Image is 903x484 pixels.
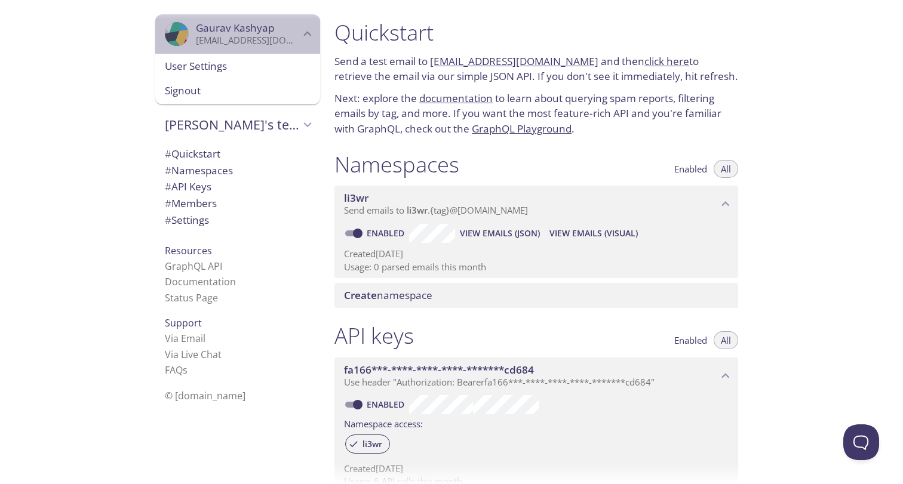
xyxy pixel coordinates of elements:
div: Gaurav Kashyap [155,14,320,54]
span: li3wr [407,204,428,216]
div: User Settings [155,54,320,79]
a: Via Live Chat [165,348,222,361]
a: FAQ [165,363,188,377]
span: # [165,147,171,161]
div: API Keys [155,178,320,195]
span: li3wr [344,191,368,205]
span: View Emails (Visual) [549,226,638,241]
span: li3wr [355,439,389,449]
div: Quickstart [155,146,320,162]
button: View Emails (Visual) [545,224,643,243]
span: User Settings [165,58,311,74]
button: View Emails (JSON) [455,224,545,243]
h1: API keys [334,322,414,349]
span: Signout [165,83,311,98]
div: Create namespace [334,283,738,308]
a: Via Email [165,332,205,345]
div: Signout [155,78,320,104]
p: Usage: 0 parsed emails this month [344,261,729,273]
span: # [165,196,171,210]
p: Created [DATE] [344,463,729,475]
button: All [714,331,738,349]
div: Team Settings [155,212,320,229]
div: Members [155,195,320,212]
a: click here [644,54,689,68]
span: s [183,363,188,377]
label: Namespace access: [344,414,423,431]
div: Namespaces [155,162,320,179]
button: All [714,160,738,178]
p: Next: explore the to learn about querying spam reports, filtering emails by tag, and more. If you... [334,91,738,137]
span: View Emails (JSON) [460,226,540,241]
a: [EMAIL_ADDRESS][DOMAIN_NAME] [430,54,598,68]
h1: Quickstart [334,19,738,46]
span: Support [165,316,202,329]
a: documentation [419,91,493,105]
span: Namespaces [165,164,233,177]
p: Send a test email to and then to retrieve the email via our simple JSON API. If you don't see it ... [334,54,738,84]
div: li3wr [345,434,390,454]
div: li3wr namespace [334,186,738,223]
a: GraphQL Playground [472,122,572,135]
span: namespace [344,288,432,302]
a: GraphQL API [165,260,222,273]
a: Status Page [165,291,218,304]
p: [EMAIL_ADDRESS][DOMAIN_NAME] [196,35,300,47]
h1: Namespaces [334,151,459,178]
span: # [165,213,171,227]
a: Enabled [365,227,409,239]
span: Settings [165,213,209,227]
div: Gaurav's team [155,109,320,140]
span: # [165,180,171,193]
a: Documentation [165,275,236,288]
span: Gaurav Kashyap [196,21,274,35]
span: API Keys [165,180,211,193]
iframe: Help Scout Beacon - Open [843,424,879,460]
button: Enabled [667,331,714,349]
span: Send emails to . {tag} @[DOMAIN_NAME] [344,204,528,216]
span: Members [165,196,217,210]
span: © [DOMAIN_NAME] [165,389,245,402]
span: Create [344,288,377,302]
button: Enabled [667,160,714,178]
span: Quickstart [165,147,220,161]
a: Enabled [365,399,409,410]
span: # [165,164,171,177]
p: Created [DATE] [344,248,729,260]
span: Resources [165,244,212,257]
span: [PERSON_NAME]'s team [165,116,300,133]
